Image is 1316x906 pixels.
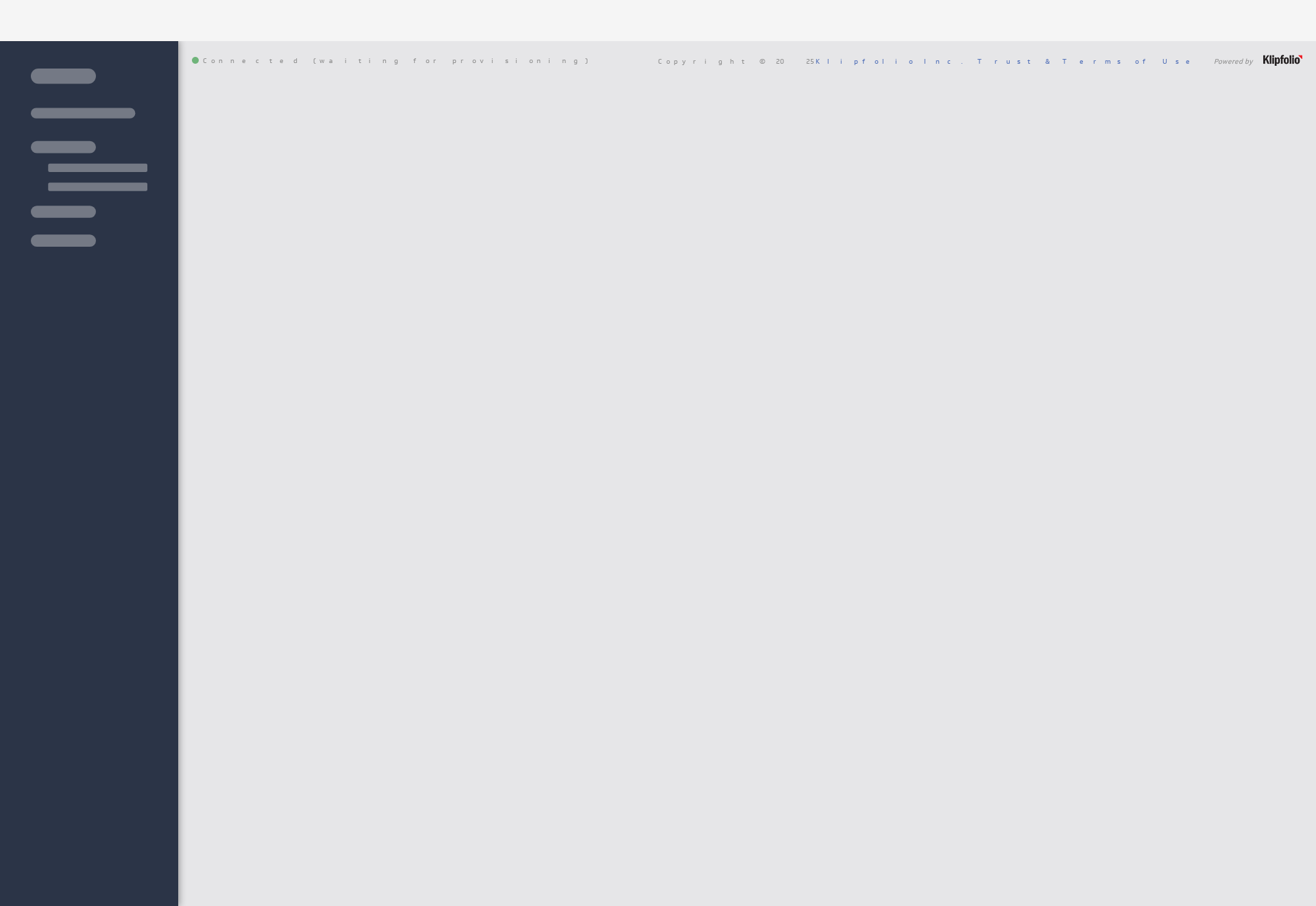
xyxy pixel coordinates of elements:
img: skeleton-sidenav.svg [31,69,147,247]
img: logo-footer.png [1263,55,1302,66]
span: Connected (waiting for provisioning): ID: dpnc-21 Online: true [192,57,591,65]
a: Trust & Terms of Use [977,56,1199,66]
span: Copyright © 2025 [658,58,963,64]
a: Klipfolio Inc. [816,56,963,66]
span: Powered by [1214,58,1253,64]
